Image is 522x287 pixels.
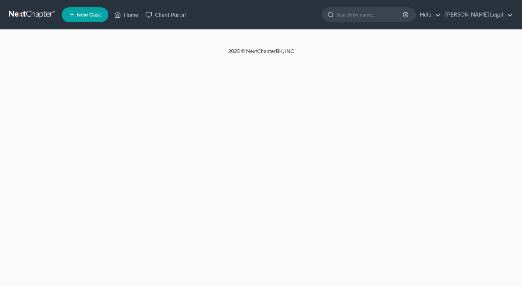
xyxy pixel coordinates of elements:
[77,12,101,18] span: New Case
[442,8,513,21] a: [PERSON_NAME] Legal
[416,8,441,21] a: Help
[142,8,190,21] a: Client Portal
[336,8,404,21] input: Search by name...
[111,8,142,21] a: Home
[52,47,471,61] div: 2025 © NextChapterBK, INC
